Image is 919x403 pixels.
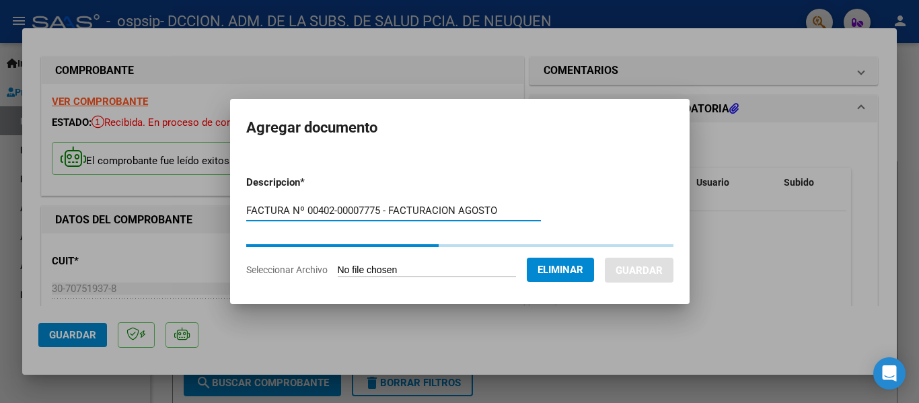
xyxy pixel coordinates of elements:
[616,264,663,277] span: Guardar
[246,115,673,141] h2: Agregar documento
[538,264,583,276] span: Eliminar
[605,258,673,283] button: Guardar
[246,175,375,190] p: Descripcion
[873,357,906,390] div: Open Intercom Messenger
[246,264,328,275] span: Seleccionar Archivo
[527,258,594,282] button: Eliminar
